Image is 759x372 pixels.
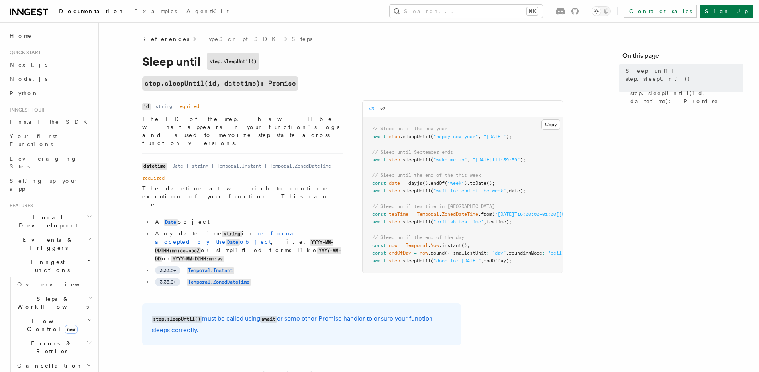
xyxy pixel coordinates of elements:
span: endOfDay); [484,258,512,264]
span: "[DATE]T16:00:00+01:00[[GEOGRAPHIC_DATA]/[GEOGRAPHIC_DATA]]" [495,211,662,217]
code: YYYY-MM-DD [155,247,341,262]
span: AgentKit [186,8,229,14]
span: dayjs [408,180,422,186]
span: .endOf [428,180,445,186]
dd: Date | string | Temporal.Instant | Temporal.ZonedDateTime [172,163,331,169]
span: : [486,250,489,256]
a: Examples [129,2,182,22]
a: Temporal.ZonedDateTime [187,278,251,285]
span: ( [431,258,433,264]
span: , [467,157,470,163]
button: Search...⌘K [390,5,543,18]
span: .sleepUntil [400,219,431,225]
button: Events & Triggers [6,233,94,255]
span: await [372,134,386,139]
span: step [389,258,400,264]
button: v3 [369,101,374,117]
p: The ID of the step. This will be what appears in your function's logs and is used to memoize step... [142,115,343,147]
code: Date [226,239,240,246]
span: step.sleepUntil(id, datetime): Promise [630,89,743,105]
span: Next.js [10,61,47,68]
span: roundingMode [509,250,542,256]
span: step [389,219,400,225]
span: ( [445,180,447,186]
a: Sign Up [700,5,753,18]
li: Any date time in , i.e. or simplified forms like or [153,229,343,263]
span: teaTime); [486,219,512,225]
span: , [506,188,509,194]
code: await [260,316,277,323]
li: A object [153,218,343,226]
a: step.sleepUntil(id, datetime): Promise [142,76,298,91]
span: const [372,243,386,248]
code: Temporal.Instant [187,267,234,274]
span: (); [486,180,495,186]
span: = [400,243,403,248]
a: Node.js [6,72,94,86]
a: Python [6,86,94,100]
span: ({ smallestUnit [445,250,486,256]
span: ); [520,157,526,163]
a: the format accepted by theDateobject [155,230,301,245]
a: Home [6,29,94,43]
span: Inngest Functions [6,258,86,274]
span: .sleepUntil [400,258,431,264]
span: ( [492,211,495,217]
p: The datetime at which to continue execution of your function. This can be: [142,184,343,208]
a: Contact sales [624,5,697,18]
span: // Sleep until the end of the day [372,235,464,240]
span: = [411,211,414,217]
a: Your first Functions [6,129,94,151]
span: // Sleep until the new year [372,126,447,131]
span: "week" [447,180,464,186]
span: new [65,325,78,334]
dd: required [177,103,199,110]
span: Features [6,202,33,209]
span: Quick start [6,49,41,56]
span: "british-tea-time" [433,219,484,225]
span: "happy-new-year" [433,134,478,139]
span: , [484,219,486,225]
code: Date [164,219,178,226]
span: ( [431,134,433,139]
button: Errors & Retries [14,336,94,358]
a: Leveraging Steps [6,151,94,174]
p: must be called using or some other Promise handler to ensure your function sleeps correctly. [152,313,451,336]
span: // Sleep until tea time in [GEOGRAPHIC_DATA] [372,204,495,209]
span: : [542,250,545,256]
a: Overview [14,277,94,292]
span: 3.33.0+ [160,267,176,274]
span: step [389,134,400,139]
span: const [372,180,386,186]
button: Toggle dark mode [592,6,611,16]
span: await [372,219,386,225]
button: Local Development [6,210,94,233]
span: .sleepUntil [400,134,431,139]
span: Documentation [59,8,125,14]
a: Temporal.Instant [187,267,234,273]
code: datetime [142,163,167,170]
a: Date [164,219,178,225]
span: Flow Control [14,317,88,333]
span: Temporal [406,243,428,248]
span: .toDate [467,180,486,186]
span: .sleepUntil [400,157,431,163]
span: step [389,188,400,194]
button: Steps & Workflows [14,292,94,314]
span: Temporal [417,211,439,217]
a: TypeScript SDK [200,35,280,43]
span: Home [10,32,32,40]
span: Local Development [6,213,87,229]
span: date [389,180,400,186]
span: now [389,243,397,248]
span: await [372,258,386,264]
span: "ceil" [548,250,565,256]
span: ( [431,219,433,225]
span: Examples [134,8,177,14]
span: .sleepUntil [400,188,431,194]
span: Leveraging Steps [10,155,77,170]
span: , [506,250,509,256]
code: Temporal.ZonedDateTime [187,279,251,286]
button: Flow Controlnew [14,314,94,336]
